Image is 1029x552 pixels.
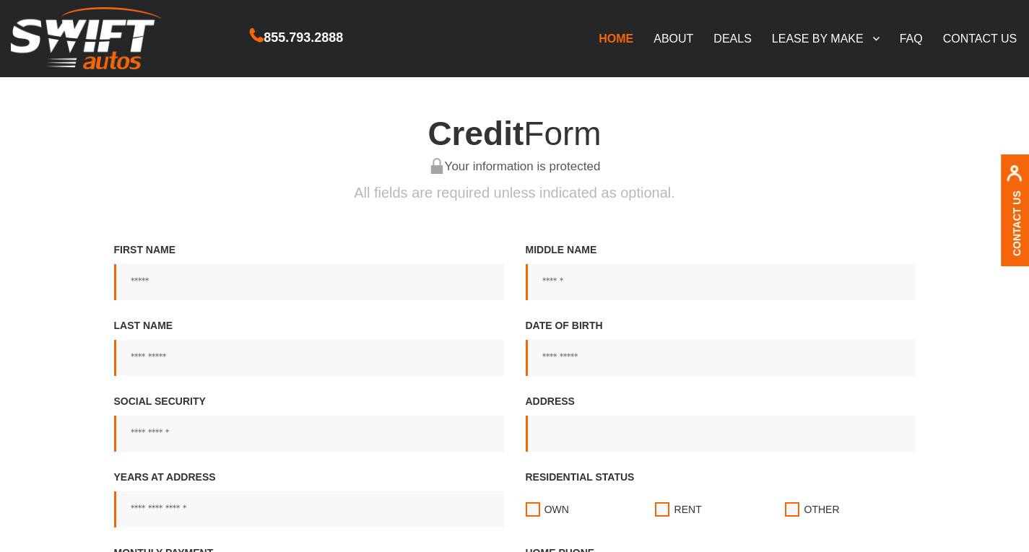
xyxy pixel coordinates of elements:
input: Residential statusOwnRentOther [655,491,669,527]
input: Date of birth [526,340,916,376]
input: Years at address [114,491,504,527]
a: FAQ [890,23,933,53]
input: Residential statusOwnRentOther [785,491,799,527]
label: Residential status [526,470,916,527]
label: Address [526,394,916,452]
label: Social Security [114,394,504,452]
input: Middle Name [526,264,916,300]
a: Contact Us [1011,190,1023,256]
span: Other [804,502,840,517]
label: Last Name [114,318,504,376]
span: Rent [674,502,702,517]
input: First Name [114,264,504,300]
p: All fields are required unless indicated as optional. [103,183,926,203]
input: Residential statusOwnRentOther [526,491,540,527]
a: ABOUT [643,23,703,53]
label: Middle Name [526,242,916,300]
a: CONTACT US [933,23,1028,53]
label: Years at address [114,470,504,527]
label: Date of birth [526,318,916,376]
a: HOME [589,23,643,53]
a: 855.793.2888 [250,32,343,44]
a: LEASE BY MAKE [762,23,890,53]
label: First Name [114,242,504,300]
h6: Your information is protected [103,159,926,175]
a: DEALS [703,23,761,53]
span: 855.793.2888 [264,27,343,48]
input: Last Name [114,340,504,376]
img: your information is protected, lock green [429,158,445,174]
img: contact us, iconuser [1006,165,1023,190]
input: Address [526,416,916,452]
input: Social Security [114,416,504,452]
span: Credit [427,115,524,152]
h4: Form [103,115,926,152]
span: Own [544,502,569,517]
img: Swift Autos [11,7,162,70]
